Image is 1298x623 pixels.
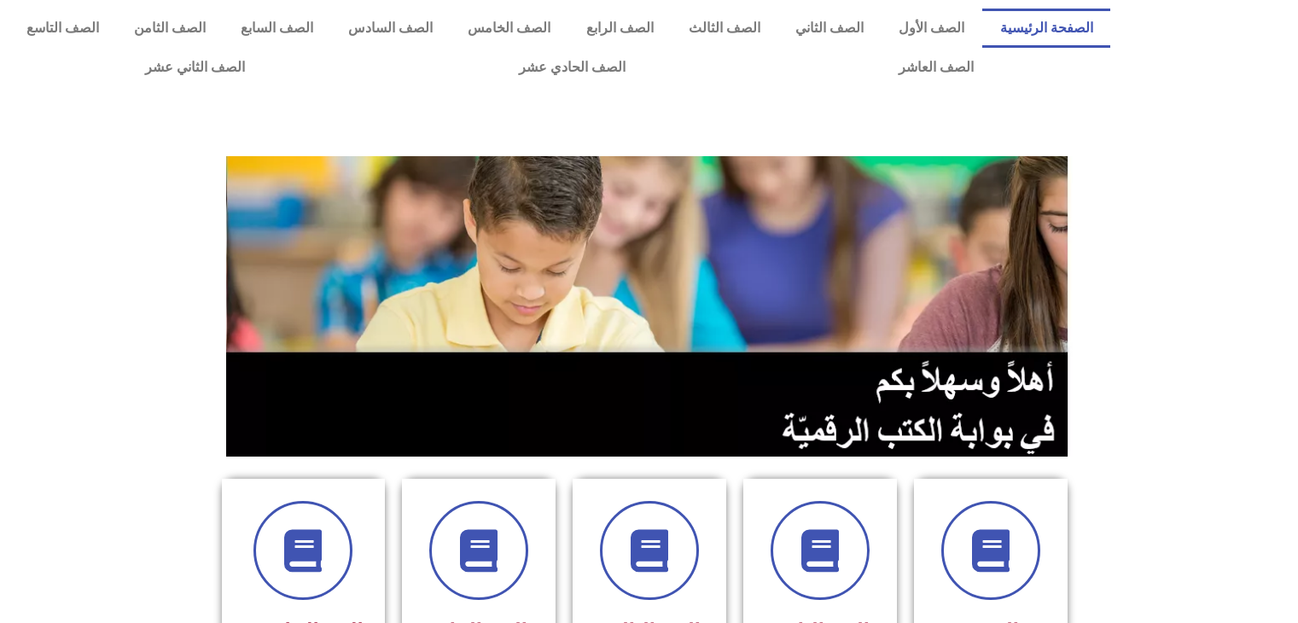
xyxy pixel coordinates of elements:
a: الصف التاسع [9,9,116,48]
a: الصف الثاني عشر [9,48,381,87]
a: الصف الخامس [451,9,568,48]
a: الصف الأول [882,9,982,48]
a: الصف الرابع [568,9,671,48]
a: الصف العاشر [762,48,1110,87]
a: الصفحة الرئيسية [982,9,1110,48]
a: الصف الثاني [777,9,881,48]
a: الصف السادس [331,9,451,48]
a: الصف الثالث [671,9,777,48]
a: الصف السابع [223,9,330,48]
a: الصف الحادي عشر [381,48,761,87]
a: الصف الثامن [116,9,223,48]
